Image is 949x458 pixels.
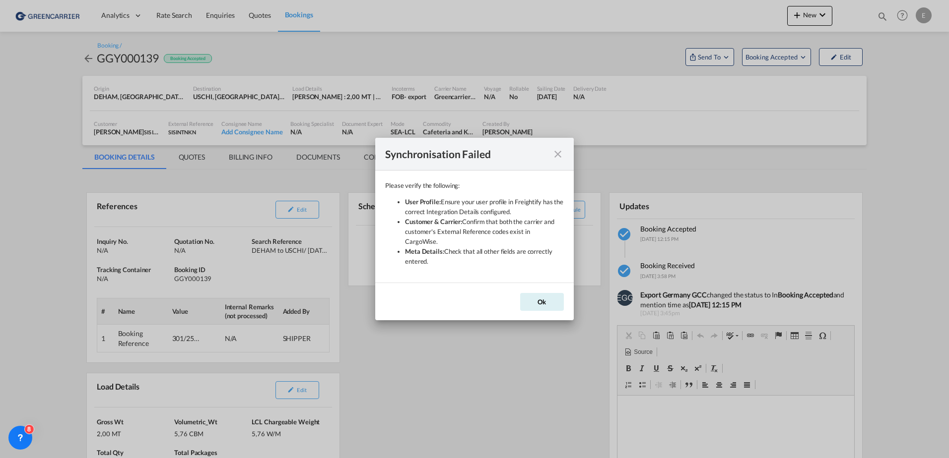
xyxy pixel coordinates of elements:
md-icon: icon-close [552,148,564,160]
div: Please verify the following: [385,180,564,273]
button: Ok [520,293,564,311]
strong: User Profile: [405,198,441,206]
body: Editor, editor2 [10,10,227,20]
li: Ensure your user profile in Freightify has the correct Integration Details configured. [405,197,564,217]
strong: Meta Details: [405,247,444,255]
strong: Customer & Carrier: [405,218,462,226]
div: Synchronisation Failed [385,148,528,160]
li: Confirm that both the carrier and customer's External Reference codes exist in CargoWise. [405,217,564,246]
li: Check that all other fields are correctly entered. [405,246,564,266]
md-dialog: Please verify the ... [375,138,574,320]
